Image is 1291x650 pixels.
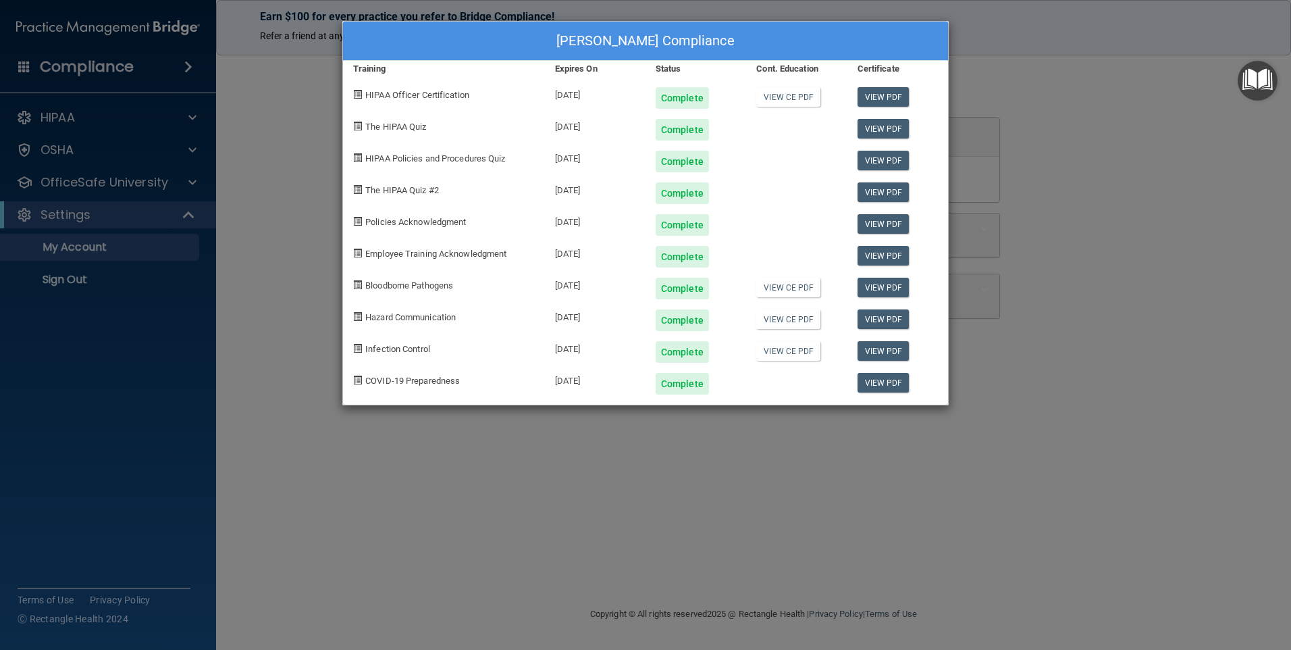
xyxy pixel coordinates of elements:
a: View CE PDF [756,309,820,329]
span: Policies Acknowledgment [365,217,466,227]
div: [DATE] [545,172,645,204]
div: Complete [656,151,709,172]
div: Expires On [545,61,645,77]
div: [DATE] [545,204,645,236]
span: The HIPAA Quiz #2 [365,185,439,195]
div: Complete [656,373,709,395]
div: Complete [656,278,709,299]
div: [DATE] [545,77,645,109]
span: HIPAA Officer Certification [365,90,469,100]
span: COVID-19 Preparedness [365,376,460,386]
button: Open Resource Center [1238,61,1277,101]
a: View PDF [858,182,910,202]
a: View CE PDF [756,341,820,361]
div: Certificate [847,61,948,77]
a: View PDF [858,214,910,234]
div: Complete [656,87,709,109]
span: Bloodborne Pathogens [365,280,453,291]
a: View PDF [858,309,910,329]
div: [DATE] [545,236,645,268]
div: [DATE] [545,141,645,172]
a: View PDF [858,246,910,266]
div: Training [343,61,545,77]
div: Complete [656,182,709,204]
a: View PDF [858,87,910,107]
div: Complete [656,341,709,363]
div: [DATE] [545,331,645,363]
a: View PDF [858,278,910,297]
a: View CE PDF [756,87,820,107]
a: View PDF [858,119,910,139]
a: View PDF [858,151,910,170]
span: Hazard Communication [365,312,456,322]
span: The HIPAA Quiz [365,122,426,132]
a: View PDF [858,373,910,393]
div: Status [645,61,746,77]
div: Complete [656,119,709,141]
a: View PDF [858,341,910,361]
div: [DATE] [545,299,645,331]
div: [DATE] [545,109,645,141]
div: Complete [656,214,709,236]
span: HIPAA Policies and Procedures Quiz [365,153,505,164]
a: View CE PDF [756,278,820,297]
div: [PERSON_NAME] Compliance [343,22,948,61]
span: Employee Training Acknowledgment [365,249,506,259]
div: Complete [656,309,709,331]
div: Complete [656,246,709,268]
div: [DATE] [545,363,645,395]
div: [DATE] [545,268,645,299]
span: Infection Control [365,344,430,354]
div: Cont. Education [746,61,847,77]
